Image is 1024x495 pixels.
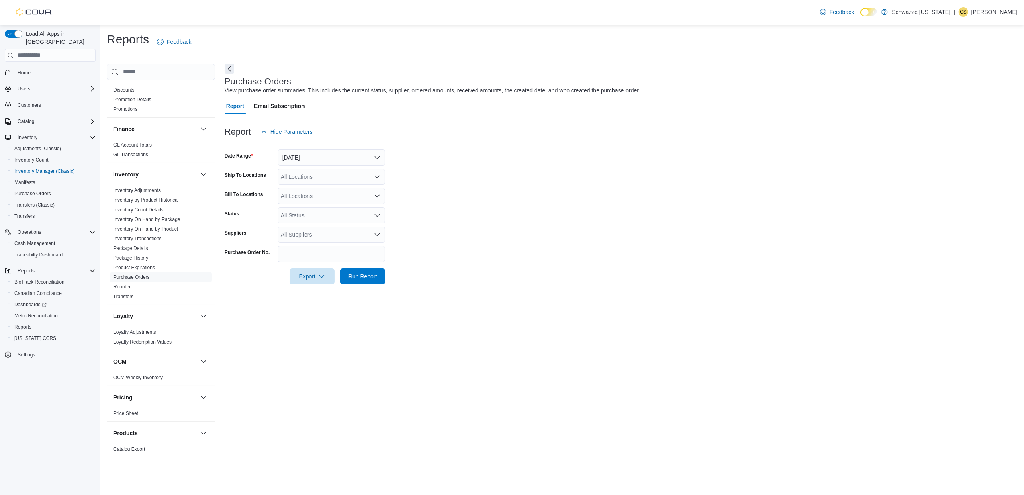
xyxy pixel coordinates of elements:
[14,84,96,94] span: Users
[107,409,215,421] div: Pricing
[374,212,380,219] button: Open list of options
[113,106,138,112] a: Promotions
[14,68,34,78] a: Home
[14,179,35,186] span: Manifests
[8,321,99,333] button: Reports
[113,236,162,241] a: Inventory Transactions
[340,268,385,284] button: Run Report
[11,211,96,221] span: Transfers
[113,293,133,300] span: Transfers
[258,124,316,140] button: Hide Parameters
[113,217,180,222] a: Inventory On Hand by Package
[8,288,99,299] button: Canadian Compliance
[113,97,151,102] a: Promotion Details
[113,284,131,290] span: Reorder
[18,102,41,108] span: Customers
[113,87,135,93] a: Discounts
[225,127,251,137] h3: Report
[113,374,163,381] span: OCM Weekly Inventory
[11,322,96,332] span: Reports
[113,187,161,194] span: Inventory Adjustments
[14,67,96,78] span: Home
[8,211,99,222] button: Transfers
[348,272,377,280] span: Run Report
[2,132,99,143] button: Inventory
[8,249,99,260] button: Traceabilty Dashboard
[817,4,857,20] a: Feedback
[113,274,150,280] span: Purchase Orders
[2,227,99,238] button: Operations
[14,324,31,330] span: Reports
[14,266,96,276] span: Reports
[113,207,164,213] span: Inventory Count Details
[16,8,52,16] img: Cova
[167,38,191,46] span: Feedback
[14,227,45,237] button: Operations
[290,268,335,284] button: Export
[8,154,99,166] button: Inventory Count
[14,227,96,237] span: Operations
[113,125,197,133] button: Finance
[8,333,99,344] button: [US_STATE] CCRS
[14,100,44,110] a: Customers
[11,333,59,343] a: [US_STATE] CCRS
[14,157,49,163] span: Inventory Count
[14,279,65,285] span: BioTrack Reconciliation
[113,375,163,380] a: OCM Weekly Inventory
[11,178,96,187] span: Manifests
[225,172,266,178] label: Ship To Locations
[18,118,34,125] span: Catalog
[8,143,99,154] button: Adjustments (Classic)
[14,84,33,94] button: Users
[113,197,179,203] a: Inventory by Product Historical
[14,240,55,247] span: Cash Management
[278,149,385,166] button: [DATE]
[8,276,99,288] button: BioTrack Reconciliation
[892,7,950,17] p: Schwazze [US_STATE]
[107,186,215,305] div: Inventory
[113,393,197,401] button: Pricing
[11,200,58,210] a: Transfers (Classic)
[8,238,99,249] button: Cash Management
[113,245,148,251] a: Package Details
[11,239,96,248] span: Cash Management
[971,7,1018,17] p: [PERSON_NAME]
[11,288,65,298] a: Canadian Compliance
[226,98,244,114] span: Report
[11,155,96,165] span: Inventory Count
[225,77,291,86] h3: Purchase Orders
[2,83,99,94] button: Users
[113,151,148,158] span: GL Transactions
[11,322,35,332] a: Reports
[8,199,99,211] button: Transfers (Classic)
[14,266,38,276] button: Reports
[2,265,99,276] button: Reports
[374,231,380,238] button: Open list of options
[113,152,148,157] a: GL Transactions
[225,191,263,198] label: Bill To Locations
[113,429,138,437] h3: Products
[14,335,56,342] span: [US_STATE] CCRS
[113,446,145,452] a: Catalog Export
[199,124,208,134] button: Finance
[860,8,877,16] input: Dark Mode
[11,300,50,309] a: Dashboards
[113,339,172,345] span: Loyalty Redemption Values
[2,67,99,78] button: Home
[14,202,55,208] span: Transfers (Classic)
[14,133,96,142] span: Inventory
[11,300,96,309] span: Dashboards
[14,145,61,152] span: Adjustments (Classic)
[11,211,38,221] a: Transfers
[113,96,151,103] span: Promotion Details
[199,311,208,321] button: Loyalty
[18,134,37,141] span: Inventory
[5,63,96,382] nav: Complex example
[374,193,380,199] button: Open list of options
[11,189,54,198] a: Purchase Orders
[11,144,96,153] span: Adjustments (Classic)
[113,226,178,232] a: Inventory On Hand by Product
[954,7,955,17] p: |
